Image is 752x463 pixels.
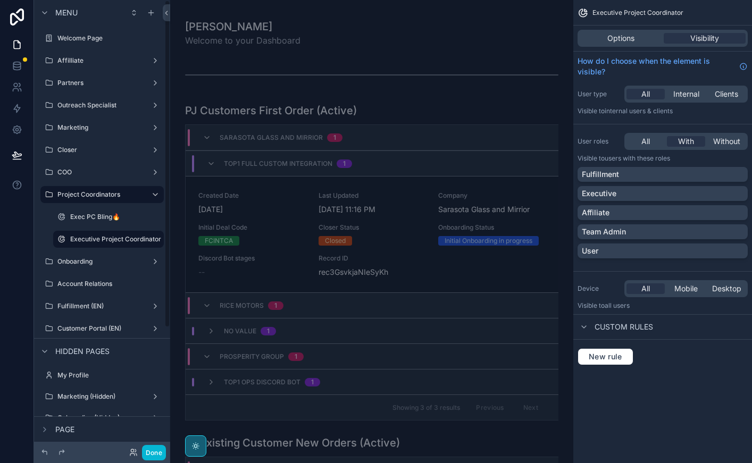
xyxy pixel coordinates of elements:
span: all users [605,301,630,309]
div: 1 [343,159,346,168]
span: Sarasota Glass and Mirrior [220,133,323,142]
a: COO [40,164,164,181]
a: Onboarding [40,253,164,270]
span: All [641,283,650,294]
label: Welcome Page [57,34,162,43]
span: Hidden pages [55,346,110,357]
span: Custom rules [595,322,653,332]
label: Account Relations [57,280,162,288]
a: Exec PC Bling🔥 [53,208,164,225]
a: Executive Project Coordinator [53,231,164,248]
a: My Profile [40,367,164,384]
div: 1 [333,133,336,142]
a: Partners [40,74,164,91]
button: New rule [578,348,633,365]
label: User roles [578,137,620,146]
label: Outreach Specialist [57,101,147,110]
span: With [678,136,694,147]
label: User type [578,90,620,98]
label: Closer [57,146,147,154]
span: Internal [673,89,699,99]
span: TOP1 OPS DISCORD BOT [224,378,300,386]
span: How do I choose when the element is visible? [578,56,735,77]
label: Partners [57,79,147,87]
span: Clients [715,89,738,99]
label: Onboarding (Hidden) [57,414,147,422]
a: Fulfillment (EN) [40,298,164,315]
span: Showing 3 of 3 results [392,403,460,412]
label: My Profile [57,371,162,380]
span: Options [607,33,634,44]
a: Outreach Specialist [40,97,164,114]
span: Prosperity Group [220,352,284,361]
a: Welcome Page [40,30,164,47]
label: Customer Portal (EN) [57,324,147,333]
div: 1 [267,327,270,335]
button: Done [142,445,166,460]
a: Affilliate [40,52,164,69]
span: Page [55,424,74,435]
p: Executive [582,188,616,199]
a: Account Relations [40,275,164,292]
label: Executive Project Coordinator [70,235,161,243]
a: Closer [40,141,164,158]
div: 1 [311,378,314,386]
span: TOP1 Full Custom Integration [224,159,332,168]
label: COO [57,168,147,176]
span: All [641,136,650,147]
a: Marketing [40,119,164,136]
p: Visible to [578,301,748,310]
p: Affiliate [582,207,609,218]
label: Marketing [57,123,147,132]
label: Affilliate [57,56,147,65]
label: Exec PC Bling🔥 [70,213,162,221]
label: Project Coordinators [57,190,143,199]
span: All [641,89,650,99]
label: Device [578,284,620,293]
label: Marketing (Hidden) [57,392,147,401]
p: Visible to [578,107,748,115]
div: 1 [274,301,277,310]
span: Visibility [690,33,719,44]
a: Marketing (Hidden) [40,388,164,405]
span: Rice Motors [220,301,264,310]
p: Team Admin [582,226,626,237]
label: Onboarding [57,257,147,266]
a: Onboarding (Hidden) [40,409,164,426]
span: Menu [55,7,78,18]
p: User [582,246,598,256]
span: Executive Project Coordinator [592,9,683,17]
span: Users with these roles [605,154,670,162]
a: Project Coordinators [40,186,164,203]
label: Fulfillment (EN) [57,302,147,310]
span: Without [713,136,740,147]
div: 1 [295,352,297,361]
p: Visible to [578,154,748,163]
span: New rule [584,352,626,361]
span: Mobile [674,283,698,294]
span: Desktop [712,283,741,294]
a: How do I choose when the element is visible? [578,56,748,77]
span: No value [224,327,256,335]
a: Customer Portal (EN) [40,320,164,337]
p: Fulfillment [582,169,619,180]
span: Internal users & clients [605,107,673,115]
